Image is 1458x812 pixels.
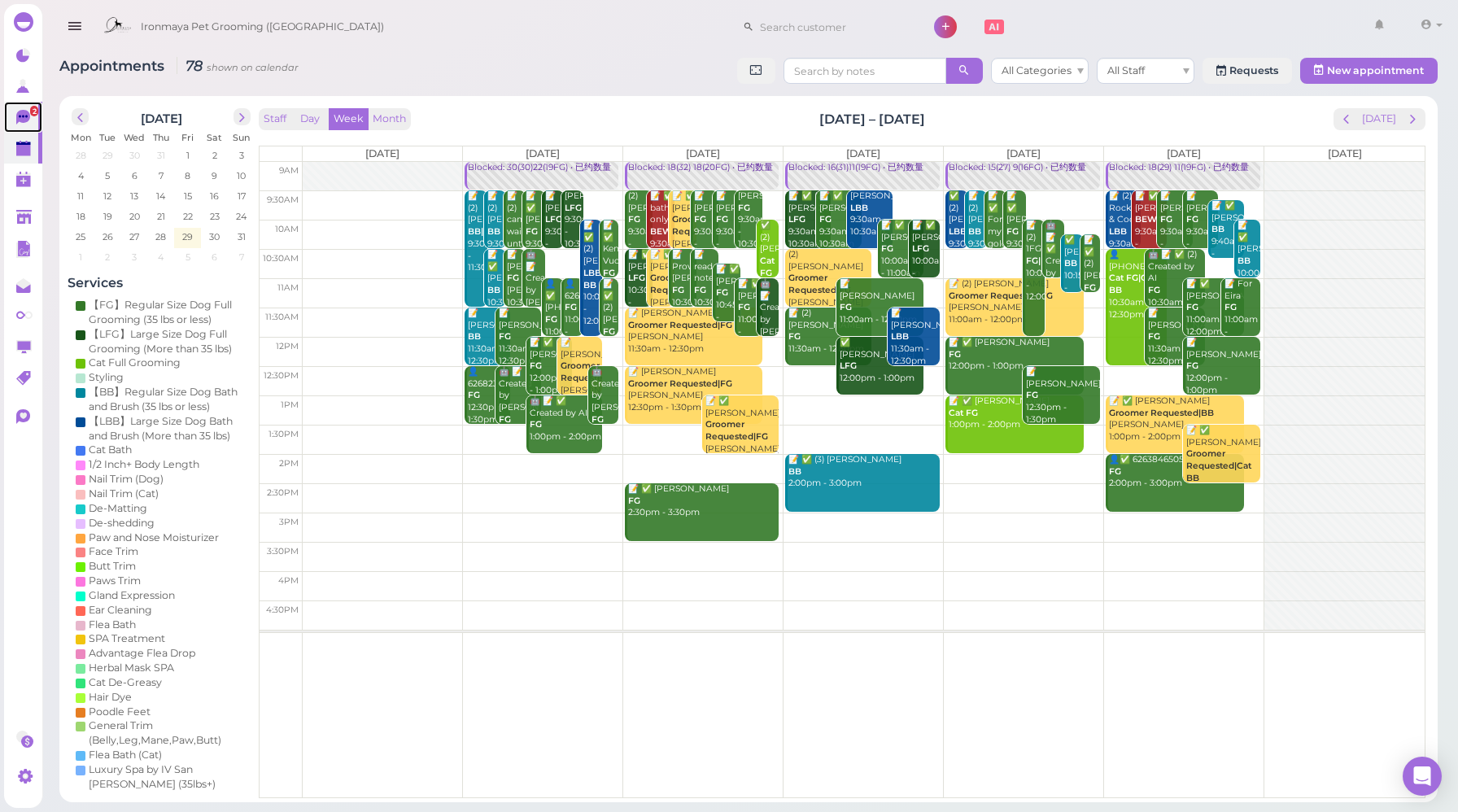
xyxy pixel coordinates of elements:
[89,544,138,559] div: Face Trim
[181,229,194,244] span: 29
[89,718,247,748] div: General Trim (Belly,Leg,Mane,Paw,Butt)
[545,314,557,325] b: FG
[1238,255,1251,266] b: BB
[499,331,511,342] b: FG
[788,214,805,225] b: LFG
[1147,308,1206,367] div: 📝 [PERSON_NAME] 11:30am - 12:30pm
[177,57,299,74] i: 78
[207,132,222,143] span: Sat
[1135,214,1190,225] b: BEWARE|FG
[1109,226,1127,237] b: LBB
[788,308,871,356] div: 📝 (2) [PERSON_NAME] 11:30am - 12:30pm
[738,203,750,213] b: FG
[267,487,299,498] span: 2:30pm
[583,220,602,327] div: 📝 ✅ (2) [PERSON_NAME] 10:00am - 12:00pm
[1006,147,1041,159] span: [DATE]
[498,308,541,367] div: 📝 [PERSON_NAME] 11:30am - 12:30pm
[1160,214,1172,225] b: FG
[281,399,299,410] span: 1pm
[1063,234,1083,306] div: ✅ [PERSON_NAME] 10:15am - 11:15am
[77,250,84,264] span: 1
[1300,58,1438,84] button: New appointment
[1203,58,1292,84] a: Requests
[694,285,706,295] b: FG
[101,229,115,244] span: 26
[891,331,909,342] b: LBB
[627,249,653,321] div: 📝 ✅ [PERSON_NAME] 10:30am - 11:30am
[89,501,147,516] div: De-Matting
[759,220,779,316] div: ✅ (2) [PERSON_NAME] 10:00am - 11:00am
[1148,331,1160,342] b: FG
[650,226,711,237] b: BEWARE|LBB
[839,337,923,385] div: ✅ [PERSON_NAME] 12:00pm - 1:00pm
[1159,190,1192,262] div: 📝 [PERSON_NAME] 9:30am - 10:30am
[716,214,728,225] b: FG
[487,190,506,274] div: 📝 (2) [PERSON_NAME] 9:30am - 10:30am
[89,457,199,472] div: 1/2 Inch+ Body Length
[208,189,220,203] span: 16
[987,190,1006,310] div: 📝 ✅ For my goldendoodle [GEOGRAPHIC_DATA] 9:30am - 10:30am
[1185,190,1218,262] div: 📝 [PERSON_NAME] 9:30am - 10:30am
[1186,360,1198,371] b: FG
[649,190,674,274] div: 📝 ✅ bath only 9:30am - 10:30am
[881,243,893,254] b: FG
[155,189,167,203] span: 14
[141,108,182,126] h2: [DATE]
[75,209,87,224] span: 18
[818,190,862,250] div: 📝 ✅ [PERSON_NAME] 9:30am - 10:30am
[236,229,247,244] span: 31
[74,229,87,244] span: 25
[89,327,247,356] div: 【LFG】Large Size Dog Full Grooming (More than 35 lbs)
[182,189,194,203] span: 15
[1109,273,1155,295] b: Cat FG|Cat BB
[693,249,718,333] div: 📝 read notes 10:30am - 11:30am
[1147,249,1206,321] div: 🤖 📝 ✅ (2) Created by AI 10:30am - 11:30am
[128,209,142,224] span: 20
[715,190,740,262] div: 📝 [PERSON_NAME] 9:30am - 10:30am
[1108,190,1141,274] div: 📝 (2) Rockee & Coco 9:30am - 10:30am
[157,168,165,183] span: 7
[89,631,165,646] div: SPA Treatment
[544,190,564,262] div: 📝 [PERSON_NAME] 9:30am - 10:30am
[840,302,852,312] b: FG
[208,209,221,224] span: 23
[1237,220,1260,303] div: 📝 ✅ [PERSON_NAME] 10:00am - 11:00am
[583,268,618,290] b: LBB|Cat BB
[89,588,175,603] div: Gland Expression
[275,224,299,234] span: 10am
[89,370,124,385] div: Styling
[89,603,152,618] div: Ear Cleaning
[279,517,299,527] span: 3pm
[627,190,653,262] div: (2) [PERSON_NAME] 9:30am - 10:30am
[591,366,619,462] div: 🤖 Created by [PERSON_NAME] 12:30pm - 1:30pm
[525,190,544,274] div: 📝 ✅ [PERSON_NAME] 9:30am - 10:30am
[1224,302,1237,312] b: FG
[76,168,85,183] span: 4
[1045,220,1064,339] div: 🤖 📝 ✅ Created by AI 10:00am - 11:00am
[499,414,511,425] b: FG
[788,273,851,295] b: Groomer Requested|FG
[788,249,871,321] div: (2) [PERSON_NAME] [PERSON_NAME] 10:30am - 11:30am
[1026,390,1038,400] b: FG
[948,162,1099,174] div: Blocked: 15(27) 9(16FG) • 已约数量
[716,287,728,298] b: FG
[819,214,832,225] b: FG
[89,574,141,588] div: Paws Trim
[967,190,987,274] div: 📝 (2) [PERSON_NAME] 9:30am - 10:30am
[948,190,967,274] div: ✅ (2) [PERSON_NAME] 9:30am - 10:30am
[627,483,779,519] div: 📝 ✅ [PERSON_NAME] 2:30pm - 3:30pm
[627,308,762,356] div: 📝 [PERSON_NAME] [PERSON_NAME] 11:30am - 12:30pm
[564,190,583,250] div: [PERSON_NAME] 9:30am - 10:30am
[890,308,939,367] div: 📝 [PERSON_NAME] 11:30am - 12:30pm
[59,57,168,74] span: Appointments
[911,220,940,291] div: 📝 ✅ [PERSON_NAME] 10:00am - 11:00am
[4,102,42,133] a: 2
[279,165,299,176] span: 9am
[846,147,880,159] span: [DATE]
[949,226,967,237] b: LBB
[545,214,562,225] b: LFG
[235,168,247,183] span: 10
[89,675,162,690] div: Cat De-Greasy
[1002,64,1072,76] span: All Categories
[89,661,174,675] div: Herbal Mask SPA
